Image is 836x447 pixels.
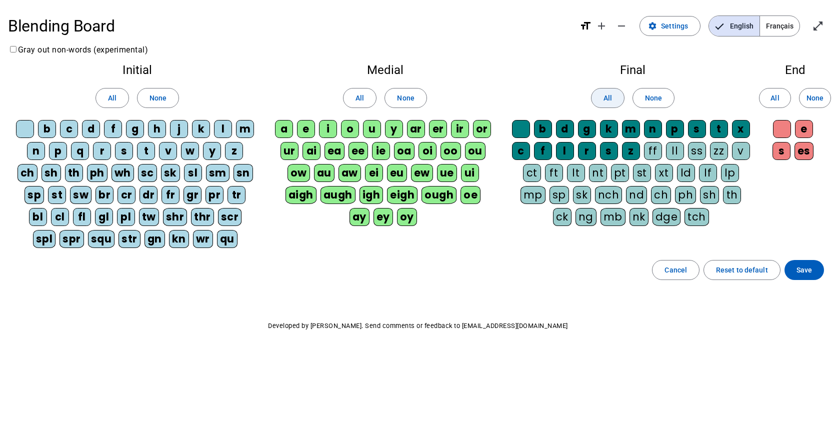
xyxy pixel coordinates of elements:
[111,164,134,182] div: wh
[355,92,364,104] span: All
[341,120,359,138] div: o
[615,20,627,32] mat-icon: remove
[148,120,166,138] div: h
[721,164,739,182] div: lp
[359,186,383,204] div: igh
[651,186,671,204] div: ch
[626,186,647,204] div: nd
[461,164,479,182] div: ui
[632,88,674,108] button: None
[760,16,799,36] span: Français
[770,92,779,104] span: All
[149,92,166,104] span: None
[33,230,56,248] div: spl
[575,208,596,226] div: ng
[372,142,390,160] div: ie
[236,120,254,138] div: m
[65,164,83,182] div: th
[666,120,684,138] div: p
[227,186,245,204] div: tr
[48,186,66,204] div: st
[320,186,355,204] div: augh
[38,120,56,138] div: b
[534,120,552,138] div: b
[169,230,189,248] div: kn
[688,120,706,138] div: s
[214,120,232,138] div: l
[138,164,157,182] div: sc
[285,186,316,204] div: aigh
[387,164,407,182] div: eu
[397,92,414,104] span: None
[808,16,828,36] button: Enter full screen
[8,45,148,54] label: Gray out non-words (experimental)
[117,186,135,204] div: cr
[633,164,651,182] div: st
[700,186,719,204] div: sh
[573,186,591,204] div: sk
[579,20,591,32] mat-icon: format_size
[191,208,214,226] div: thr
[812,20,824,32] mat-icon: open_in_full
[206,164,229,182] div: sm
[319,120,337,138] div: i
[139,186,157,204] div: dr
[93,142,111,160] div: r
[473,120,491,138] div: or
[591,16,611,36] button: Increase font size
[218,208,242,226] div: scr
[578,120,596,138] div: g
[806,92,823,104] span: None
[117,208,135,226] div: pl
[17,164,37,182] div: ch
[181,142,199,160] div: w
[600,142,618,160] div: s
[796,264,812,276] span: Save
[644,142,662,160] div: ff
[287,164,310,182] div: ow
[60,120,78,138] div: c
[451,120,469,138] div: ir
[652,260,699,280] button: Cancel
[556,142,574,160] div: l
[460,186,480,204] div: oe
[233,164,253,182] div: sn
[275,120,293,138] div: a
[549,186,569,204] div: sp
[556,120,574,138] div: d
[429,120,447,138] div: er
[297,120,315,138] div: e
[622,120,640,138] div: m
[159,142,177,160] div: v
[104,120,122,138] div: f
[418,142,436,160] div: oi
[677,164,695,182] div: ld
[183,186,201,204] div: gr
[595,20,607,32] mat-icon: add
[784,260,824,280] button: Save
[661,20,688,32] span: Settings
[759,88,791,108] button: All
[523,164,541,182] div: ct
[343,88,376,108] button: All
[710,120,728,138] div: t
[397,208,417,226] div: oy
[675,186,696,204] div: ph
[137,88,179,108] button: None
[709,16,759,36] span: English
[88,230,115,248] div: squ
[274,64,495,76] h2: Medial
[589,164,607,182] div: nt
[710,142,728,160] div: zz
[600,120,618,138] div: k
[338,164,361,182] div: aw
[87,164,107,182] div: ph
[217,230,237,248] div: qu
[394,142,414,160] div: oa
[437,164,457,182] div: ue
[302,142,320,160] div: ai
[95,186,113,204] div: br
[70,186,91,204] div: sw
[716,264,768,276] span: Reset to default
[192,120,210,138] div: k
